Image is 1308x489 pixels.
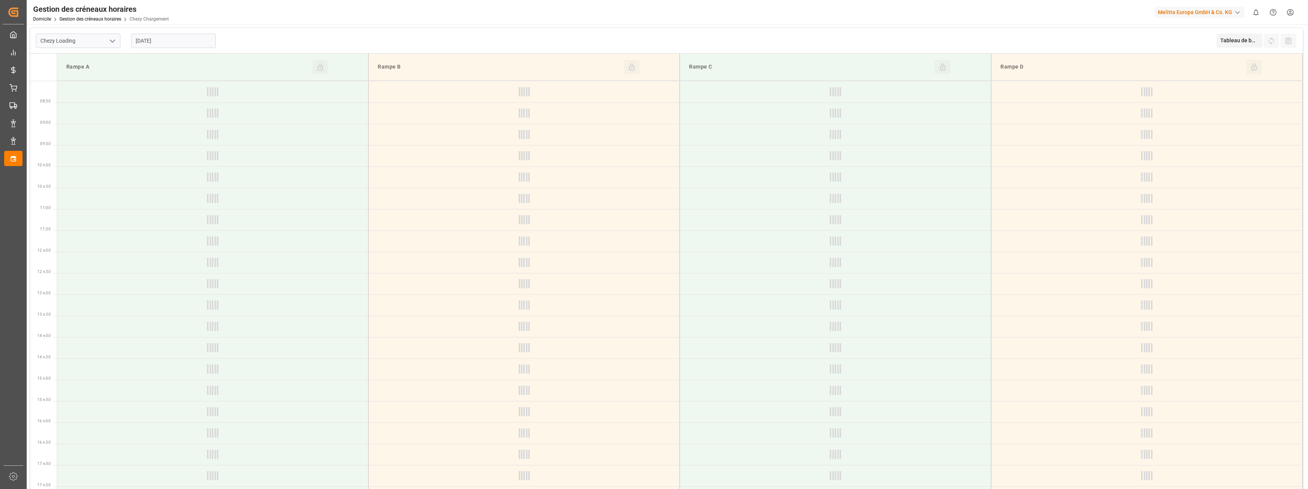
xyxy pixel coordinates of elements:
span: 10 h 00 [37,163,51,167]
span: 13 h 00 [37,291,51,295]
span: 14 h 30 [37,355,51,359]
span: 12 h 00 [37,248,51,252]
input: Type à rechercher/sélectionner [36,34,120,48]
span: 17 h 00 [37,462,51,466]
a: Gestion des créneaux horaires [59,16,121,22]
span: 09:30 [40,142,51,146]
span: 16 h 00 [37,419,51,423]
span: 08:30 [40,99,51,103]
span: 17 h 30 [37,483,51,487]
div: Rampe A [63,60,313,74]
font: Melitta Europa GmbH & Co. KG [1158,8,1232,16]
span: 13 h 30 [37,312,51,316]
input: JJ-MM-AAAA [131,34,216,48]
div: Gestion des créneaux horaires [33,3,169,15]
span: 15 h 30 [37,398,51,402]
span: 12 h 30 [37,270,51,274]
span: 15 h 00 [37,376,51,380]
span: 16 h 30 [37,440,51,444]
button: Ouvrir le menu [106,35,118,47]
span: 11:30 [40,227,51,231]
font: Tableau de bord [1220,37,1260,43]
div: Rampe D [997,60,1246,74]
button: Afficher 0 nouvelles notifications [1247,4,1265,21]
a: Domicile [33,16,51,22]
button: Melitta Europa GmbH & Co. KG [1155,5,1247,19]
span: 11:00 [40,206,51,210]
span: 14 h 00 [37,334,51,338]
div: Rampe B [375,60,624,74]
div: Rampe C [686,60,935,74]
span: 09:00 [40,120,51,125]
button: Centre d’aide [1265,4,1282,21]
span: 10 h 30 [37,184,51,189]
